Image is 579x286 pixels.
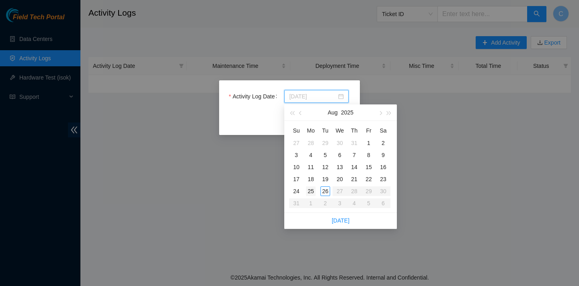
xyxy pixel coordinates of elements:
[376,149,390,161] td: 2025-08-09
[341,104,353,121] button: 2025
[335,150,345,160] div: 6
[378,150,388,160] div: 9
[361,149,376,161] td: 2025-08-08
[320,174,330,184] div: 19
[378,162,388,172] div: 16
[361,137,376,149] td: 2025-08-01
[320,162,330,172] div: 12
[376,173,390,185] td: 2025-08-23
[304,137,318,149] td: 2025-07-28
[333,161,347,173] td: 2025-08-13
[364,174,374,184] div: 22
[347,124,361,137] th: Th
[361,124,376,137] th: Fr
[335,174,345,184] div: 20
[289,149,304,161] td: 2025-08-03
[349,174,359,184] div: 21
[378,174,388,184] div: 23
[364,150,374,160] div: 8
[304,149,318,161] td: 2025-08-04
[289,124,304,137] th: Su
[304,173,318,185] td: 2025-08-18
[349,138,359,148] div: 31
[320,138,330,148] div: 29
[318,161,333,173] td: 2025-08-12
[318,173,333,185] td: 2025-08-19
[289,185,304,197] td: 2025-08-24
[318,149,333,161] td: 2025-08-05
[347,149,361,161] td: 2025-08-07
[306,138,316,148] div: 28
[347,161,361,173] td: 2025-08-14
[347,173,361,185] td: 2025-08-21
[306,174,316,184] div: 18
[333,137,347,149] td: 2025-07-30
[333,173,347,185] td: 2025-08-20
[335,138,345,148] div: 30
[333,149,347,161] td: 2025-08-06
[318,124,333,137] th: Tu
[349,150,359,160] div: 7
[289,161,304,173] td: 2025-08-10
[306,162,316,172] div: 11
[289,173,304,185] td: 2025-08-17
[361,173,376,185] td: 2025-08-22
[292,162,301,172] div: 10
[306,150,316,160] div: 4
[349,162,359,172] div: 14
[378,138,388,148] div: 2
[364,162,374,172] div: 15
[229,90,280,103] label: Activity Log Date
[318,185,333,197] td: 2025-08-26
[328,104,338,121] button: Aug
[292,186,301,196] div: 24
[304,161,318,173] td: 2025-08-11
[292,174,301,184] div: 17
[289,137,304,149] td: 2025-07-27
[320,150,330,160] div: 5
[376,161,390,173] td: 2025-08-16
[376,137,390,149] td: 2025-08-02
[332,217,349,224] a: [DATE]
[320,186,330,196] div: 26
[292,138,301,148] div: 27
[376,124,390,137] th: Sa
[335,162,345,172] div: 13
[318,137,333,149] td: 2025-07-29
[364,138,374,148] div: 1
[304,185,318,197] td: 2025-08-25
[304,124,318,137] th: Mo
[306,186,316,196] div: 25
[292,150,301,160] div: 3
[333,124,347,137] th: We
[361,161,376,173] td: 2025-08-15
[347,137,361,149] td: 2025-07-31
[289,92,337,101] input: Activity Log Date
